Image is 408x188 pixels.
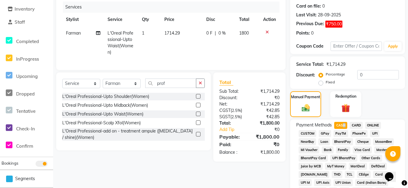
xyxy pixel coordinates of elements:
span: Cheque [355,138,371,145]
span: Card M [373,171,388,178]
span: SGST [219,114,230,119]
div: ( ) [215,107,249,114]
span: 2.5% [232,108,241,113]
label: Fixed [326,79,335,85]
div: L'Oreal Professional-Upto Waist(Women) [62,111,143,117]
div: 0 [322,3,325,9]
div: ₹42.85 [249,107,284,114]
button: Apply [384,42,402,51]
span: Bank [322,146,334,153]
div: ₹1,800.00 [249,120,284,126]
label: Percentage [326,72,345,77]
span: Master Card [374,146,397,153]
img: _gift.svg [339,103,353,113]
span: BharatPay [332,138,353,145]
span: CEdge [357,171,371,178]
div: Previous Due: [296,21,324,28]
div: ₹42.85 [249,114,284,120]
div: 28-09-2025 [318,12,341,18]
span: MariDeal [349,163,367,170]
span: UPI M [299,179,312,186]
th: Disc [203,13,235,26]
a: Add Tip [215,126,255,133]
input: Search or Scan [145,79,196,88]
div: Paid: [215,141,249,148]
label: Manual Payment [291,94,320,100]
span: Other Cards [360,155,382,162]
label: Redemption [335,94,356,99]
div: ₹1,714.29 [326,61,345,68]
span: Juice by MCB [299,163,323,170]
th: Action [259,13,279,26]
span: Family [336,146,350,153]
span: UPI Axis [314,179,331,186]
span: 2.5% [231,114,241,119]
div: L'Oreal Professional-Scalp Xfol(Women) [62,120,141,126]
div: L'Oreal Professional-Upto Midback(Women) [62,102,148,109]
div: Total: [215,120,249,126]
div: ( ) [215,114,249,120]
span: Card (Indian Bank) [355,179,389,186]
span: PhonePe [351,130,368,137]
span: MI Voucher [299,146,319,153]
div: ₹0 [249,141,284,148]
div: 0 [311,30,314,36]
span: 1800 [239,30,249,36]
span: 0 F [206,30,212,36]
th: Stylist [62,13,104,26]
span: THD [332,171,342,178]
div: ₹1,714.29 [249,88,284,95]
div: Net: [215,101,249,107]
span: 0 % [218,30,226,36]
span: Payment Methods [296,122,332,128]
div: Payable: [215,133,249,140]
div: Sub Total: [215,88,249,95]
span: UPI BharatPay [330,155,357,162]
span: Segments [15,176,35,182]
span: NearBuy [299,138,316,145]
input: Enter Offer / Coupon Code [331,42,382,51]
span: 1714.29 [164,30,180,36]
div: L'Oreal Professional-Upto Shoulder(Women) [62,93,149,100]
span: Bookings [2,161,18,166]
span: Farman [66,30,81,36]
div: ₹0 [255,126,284,133]
div: ₹0 [249,95,284,101]
span: Dropped [16,91,35,97]
iframe: chat widget [382,164,402,182]
span: InProgress [16,56,39,62]
span: UPI Union [334,179,353,186]
img: _cash.svg [299,103,312,113]
span: Inventory [15,6,35,12]
span: DefiDeal [369,163,387,170]
div: Coupon Code [296,43,331,49]
span: Tentative [16,108,36,114]
div: Balance : [215,149,249,156]
th: Service [104,13,138,26]
div: Service Total: [296,61,324,68]
span: L'Oreal Professional-Upto Waist(Women) [108,30,133,55]
div: Card on file: [296,3,321,9]
div: ₹1,800.00 [249,133,284,140]
span: 1 [142,30,144,36]
span: ONLINE [365,122,381,129]
span: Check-In [16,126,35,132]
span: TCL [345,171,355,178]
span: Total [219,79,233,86]
th: Price [161,13,203,26]
span: Completed [16,39,39,44]
div: Discount: [215,95,249,101]
div: ₹1,714.29 [249,101,284,107]
a: Staff [2,19,52,26]
span: CUSTOM [299,130,316,137]
span: Visa Card [353,146,372,153]
th: Qty [138,13,161,26]
span: CGST [219,108,231,113]
a: Inventory [2,6,52,13]
span: | [215,30,216,36]
div: Points: [296,30,310,36]
span: [DOMAIN_NAME] [299,171,329,178]
th: Total [235,13,259,26]
div: L'Oreal Professional-add on - treatment ampule ([MEDICAL_DATA] / shine)(Women) [62,128,194,141]
div: Last Visit: [296,12,317,18]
